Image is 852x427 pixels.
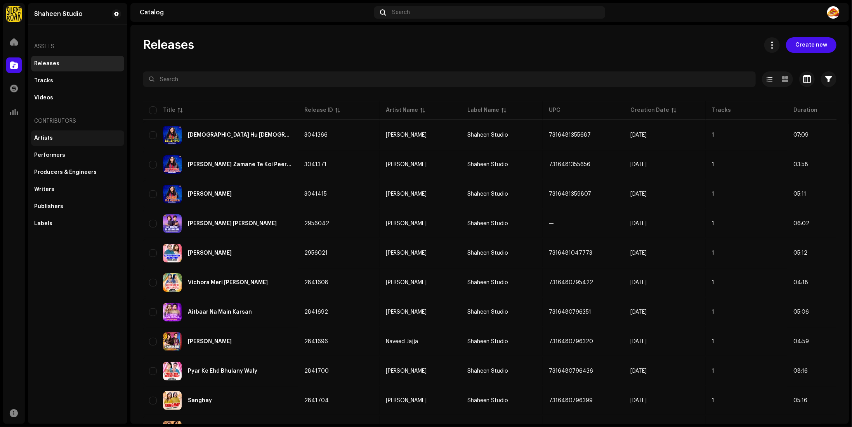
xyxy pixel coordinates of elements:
span: 3041366 [304,132,328,138]
span: 2841608 [304,280,328,285]
div: Sanghay [188,398,212,403]
re-a-nav-header: Contributors [31,112,124,130]
re-m-nav-item: Labels [31,216,124,231]
div: Aj Diyan Sangtan Kehriyan [188,250,232,256]
span: 2841696 [304,339,328,344]
div: Label Name [467,106,499,114]
span: 08:16 [793,368,808,374]
span: Tahseen Sakina [386,132,455,138]
span: Tahseen Sakina [386,191,455,197]
span: Shaheen Studio [467,221,508,226]
div: [PERSON_NAME] [386,191,427,197]
span: 05:16 [793,398,807,403]
span: 3041415 [304,191,327,197]
div: Ali Warga Zamane Te Koi Peer Dikha Menu [188,162,292,167]
span: 7316480796351 [549,309,591,315]
span: Oct 1, 2025 [630,191,647,197]
re-m-nav-item: Writers [31,182,124,197]
div: Videos [34,95,53,101]
span: Rizwan Ahmed Cheena [386,368,455,374]
div: [PERSON_NAME] [386,309,427,315]
div: Title [163,106,175,114]
img: db0bd97b-0d70-4875-8bbb-ac83ea937564 [163,391,182,410]
span: 06:02 [793,221,809,226]
span: 1 [712,309,714,315]
re-m-nav-item: Artists [31,130,124,146]
div: Creation Date [630,106,669,114]
span: Search [392,9,410,16]
span: Releases [143,37,194,53]
img: 0e408387-1883-4a47-a8d7-54eb399d3141 [163,126,182,144]
span: 05:12 [793,250,807,256]
span: 07:09 [793,132,809,138]
div: Pyar Ke Ehd Bhulany Waly [188,368,257,374]
span: Oct 1, 2025 [630,162,647,167]
div: Publishers [34,203,63,210]
span: 2956021 [304,250,328,256]
span: Shaheen Studio [467,280,508,285]
span: Shaheen Studio [467,309,508,315]
div: Performers [34,152,65,158]
div: Catalog [140,9,371,16]
span: Shaheen Studio [467,191,508,197]
span: Create new [795,37,827,53]
span: 1 [712,162,714,167]
re-m-nav-item: Producers & Engineers [31,165,124,180]
div: Releases [34,61,59,67]
span: 1 [712,339,714,344]
span: 1 [712,250,714,256]
span: 7316480796436 [549,368,593,374]
span: 04:18 [793,280,808,285]
img: fcfd72e7-8859-4002-b0df-9a7058150634 [6,6,22,22]
div: Tracks [34,78,53,84]
re-a-nav-header: Assets [31,37,124,56]
span: Sunny Abbas Khan [386,309,455,315]
span: 05:06 [793,309,809,315]
span: 03:58 [793,162,808,167]
span: Jul 22, 2025 [630,250,647,256]
span: Jun 3, 2025 [630,280,647,285]
span: 1 [712,221,714,226]
span: 7316481355687 [549,132,591,138]
span: 2841692 [304,309,328,315]
span: Jun 3, 2025 [630,339,647,344]
div: [PERSON_NAME] [386,132,427,138]
img: c4bb2dae-c45b-4561-b6b2-3f8402156980 [163,362,182,380]
button: Create new [786,37,836,53]
div: Chan Mahi [188,339,232,344]
span: Shaheen Studio [467,398,508,403]
div: Qasim Da Sehra [188,191,232,197]
span: 3041371 [304,162,326,167]
div: [PERSON_NAME] [386,221,427,226]
div: Artist Name [386,106,418,114]
span: 1 [712,280,714,285]
re-m-nav-item: Publishers [31,199,124,214]
span: 1 [712,398,714,403]
span: Dilawar Sheikh [386,398,455,403]
div: [PERSON_NAME] [386,162,427,167]
span: 7316480795422 [549,280,593,285]
div: Writers [34,186,54,193]
div: [PERSON_NAME] [386,398,427,403]
re-m-nav-item: Performers [31,148,124,163]
div: Aitbaar Na Main Karsan [188,309,252,315]
re-m-nav-item: Tracks [31,73,124,89]
span: Jun 3, 2025 [630,309,647,315]
span: 2841700 [304,368,329,374]
img: c76f438c-4f11-4ee4-b69f-324bad14a69e [163,303,182,321]
span: 2956042 [304,221,329,226]
div: Artists [34,135,53,141]
span: Tahseen Sakina [386,162,455,167]
div: Producers & Engineers [34,169,97,175]
re-m-nav-item: Videos [31,90,124,106]
span: 2841704 [304,398,329,403]
span: Shaheen Studio [467,250,508,256]
span: — [549,221,554,226]
span: 1 [712,191,714,197]
span: Sidra Rubaab [386,280,455,285]
span: 7316481047773 [549,250,592,256]
img: 90bd3ed9-3c88-4463-8df9-129494f524fc [163,244,182,262]
span: Gulfam Ahtisham Sanjrani [386,221,455,226]
img: ec8cc6e9-6a49-414e-b6c5-09fe78e2ab6f [163,332,182,351]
